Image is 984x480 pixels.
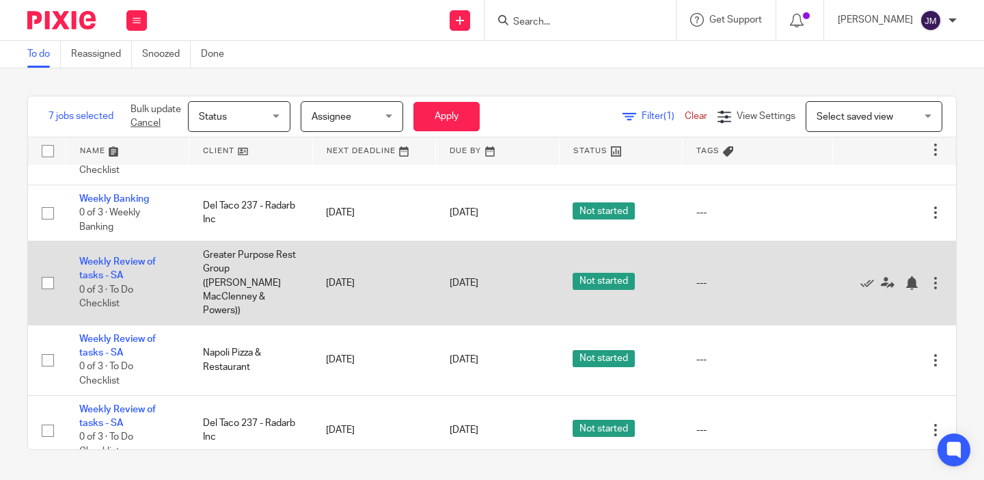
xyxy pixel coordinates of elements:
span: 0 of 3 · To Do Checklist [79,285,133,309]
span: 7 jobs selected [49,109,113,123]
div: --- [696,206,819,219]
td: [DATE] [312,395,436,466]
a: Reassigned [71,41,132,68]
img: svg%3E [920,10,942,31]
td: Del Taco 237 - Radarb Inc [189,185,313,241]
span: Get Support [709,15,762,25]
a: To do [27,41,61,68]
a: Done [201,41,234,68]
span: [DATE] [450,425,478,435]
a: Weekly Review of tasks - SA [79,257,156,280]
a: Snoozed [142,41,191,68]
span: Not started [573,350,635,367]
div: --- [696,353,819,366]
span: 0 of 3 · To Do Checklist [79,432,133,456]
span: 0 of 3 · To Do Checklist [79,362,133,386]
span: Not started [573,202,635,219]
span: Filter [642,111,685,121]
td: Napoli Pizza & Restaurant [189,325,313,395]
td: Greater Purpose Rest Group ([PERSON_NAME] MacClenney & Powers)) [189,241,313,325]
p: [PERSON_NAME] [838,13,913,27]
a: Weekly Banking [79,194,149,204]
div: --- [696,276,819,290]
span: [DATE] [450,278,478,288]
div: --- [696,423,819,437]
td: [DATE] [312,241,436,325]
span: Status [199,112,227,122]
span: (1) [664,111,674,121]
span: Assignee [312,112,351,122]
button: Apply [413,102,480,131]
td: [DATE] [312,185,436,241]
span: Tags [696,147,720,155]
span: Select saved view [817,112,893,122]
span: 0 of 3 · Weekly Banking [79,208,140,232]
input: Search [512,16,635,29]
td: [DATE] [312,325,436,395]
span: Not started [573,420,635,437]
td: Del Taco 237 - Radarb Inc [189,395,313,466]
span: [DATE] [450,208,478,217]
p: Bulk update [131,103,181,131]
span: Not started [573,273,635,290]
a: Mark as done [860,276,881,290]
span: View Settings [737,111,795,121]
img: Pixie [27,11,96,29]
span: [DATE] [450,356,478,365]
a: Weekly Review of tasks - SA [79,334,156,358]
a: Clear [685,111,707,121]
a: Cancel [131,118,161,128]
a: Weekly Review of tasks - SA [79,405,156,428]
